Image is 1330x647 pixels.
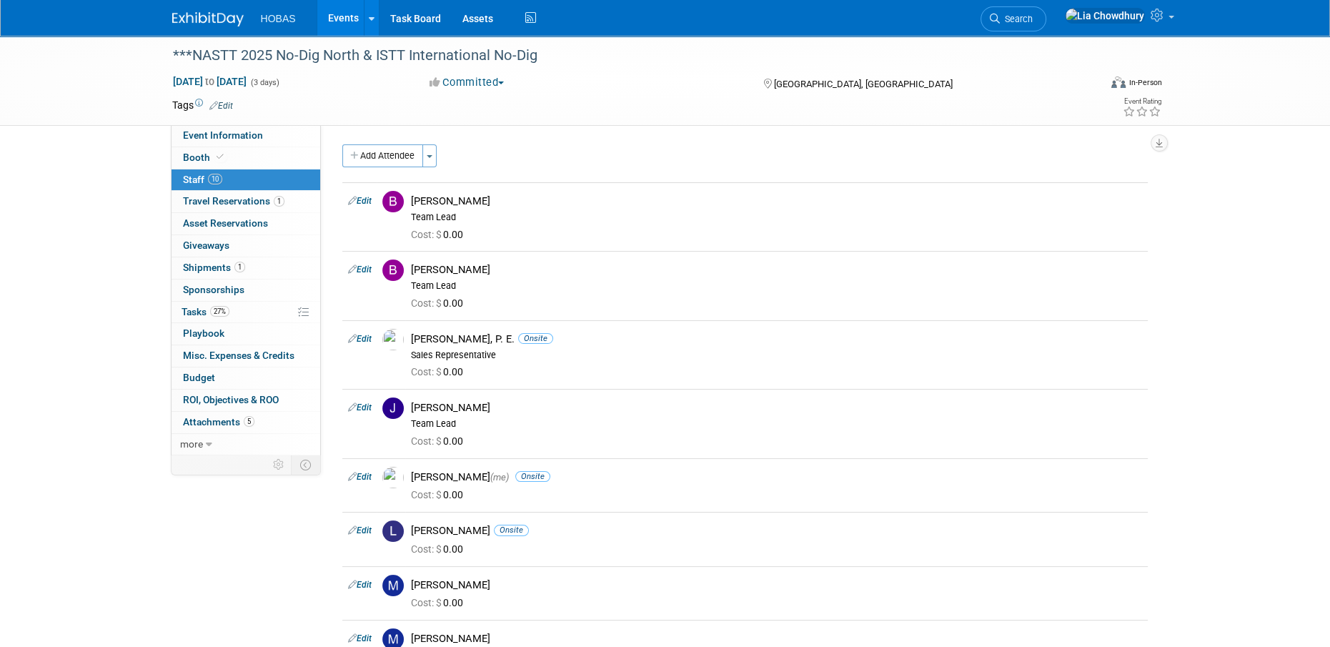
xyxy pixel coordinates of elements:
[411,229,469,240] span: 0.00
[234,262,245,272] span: 1
[172,412,320,433] a: Attachments5
[172,235,320,257] a: Giveaways
[1111,76,1126,88] img: Format-Inperson.png
[267,455,292,474] td: Personalize Event Tab Strip
[172,147,320,169] a: Booth
[217,153,224,161] i: Booth reservation complete
[411,350,1142,361] div: Sales Representative
[183,174,222,185] span: Staff
[172,75,247,88] span: [DATE] [DATE]
[411,263,1142,277] div: [PERSON_NAME]
[382,260,404,281] img: B.jpg
[172,12,244,26] img: ExhibitDay
[411,435,443,447] span: Cost: $
[411,543,469,555] span: 0.00
[182,306,229,317] span: Tasks
[183,416,254,428] span: Attachments
[172,125,320,147] a: Event Information
[411,524,1142,538] div: [PERSON_NAME]
[411,194,1142,208] div: [PERSON_NAME]
[210,306,229,317] span: 27%
[382,575,404,596] img: M.jpg
[172,367,320,389] a: Budget
[774,79,953,89] span: [GEOGRAPHIC_DATA], [GEOGRAPHIC_DATA]
[411,418,1142,430] div: Team Lead
[411,489,469,500] span: 0.00
[183,239,229,251] span: Giveaways
[249,78,279,87] span: (3 days)
[411,435,469,447] span: 0.00
[411,632,1142,646] div: [PERSON_NAME]
[203,76,217,87] span: to
[1065,8,1145,24] img: Lia Chowdhury
[172,257,320,279] a: Shipments1
[180,438,203,450] span: more
[183,152,227,163] span: Booth
[411,212,1142,223] div: Team Lead
[183,350,294,361] span: Misc. Expenses & Credits
[291,455,320,474] td: Toggle Event Tabs
[209,101,233,111] a: Edit
[172,98,233,112] td: Tags
[172,302,320,323] a: Tasks27%
[411,366,469,377] span: 0.00
[1122,98,1161,105] div: Event Rating
[183,372,215,383] span: Budget
[342,144,423,167] button: Add Attendee
[348,580,372,590] a: Edit
[382,397,404,419] img: J.jpg
[172,280,320,301] a: Sponsorships
[1000,14,1033,24] span: Search
[411,543,443,555] span: Cost: $
[172,390,320,411] a: ROI, Objectives & ROO
[981,6,1046,31] a: Search
[382,520,404,542] img: L.jpg
[411,489,443,500] span: Cost: $
[208,174,222,184] span: 10
[411,597,469,608] span: 0.00
[411,578,1142,592] div: [PERSON_NAME]
[172,434,320,455] a: more
[183,195,284,207] span: Travel Reservations
[168,43,1078,69] div: ***NASTT 2025 No-Dig North & ISTT International No-Dig
[172,345,320,367] a: Misc. Expenses & Credits
[411,297,443,309] span: Cost: $
[425,75,510,90] button: Committed
[1128,77,1161,88] div: In-Person
[411,332,1142,346] div: [PERSON_NAME], P. E.
[411,229,443,240] span: Cost: $
[411,470,1142,484] div: [PERSON_NAME]
[172,213,320,234] a: Asset Reservations
[518,333,553,344] span: Onsite
[515,471,550,482] span: Onsite
[348,472,372,482] a: Edit
[183,129,263,141] span: Event Information
[183,327,224,339] span: Playbook
[348,265,372,275] a: Edit
[183,262,245,273] span: Shipments
[1015,74,1162,96] div: Event Format
[274,196,284,207] span: 1
[348,525,372,535] a: Edit
[172,323,320,345] a: Playbook
[172,191,320,212] a: Travel Reservations1
[411,401,1142,415] div: [PERSON_NAME]
[494,525,529,535] span: Onsite
[382,191,404,212] img: B.jpg
[183,284,244,295] span: Sponsorships
[411,297,469,309] span: 0.00
[261,13,296,24] span: HOBAS
[348,334,372,344] a: Edit
[183,217,268,229] span: Asset Reservations
[183,394,279,405] span: ROI, Objectives & ROO
[348,633,372,643] a: Edit
[411,280,1142,292] div: Team Lead
[348,402,372,413] a: Edit
[172,169,320,191] a: Staff10
[490,472,509,483] span: (me)
[411,366,443,377] span: Cost: $
[348,196,372,206] a: Edit
[411,597,443,608] span: Cost: $
[244,416,254,427] span: 5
